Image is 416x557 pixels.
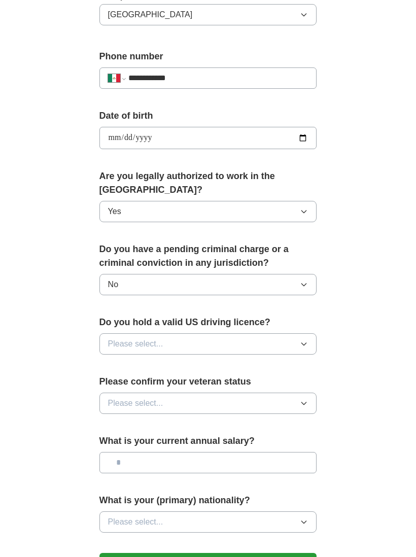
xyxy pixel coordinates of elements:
[108,516,163,528] span: Please select...
[108,338,163,350] span: Please select...
[99,242,317,270] label: Do you have a pending criminal charge or a criminal conviction in any jurisdiction?
[99,50,317,63] label: Phone number
[108,397,163,409] span: Please select...
[99,333,317,355] button: Please select...
[99,169,317,197] label: Are you legally authorized to work in the [GEOGRAPHIC_DATA]?
[99,375,317,389] label: Please confirm your veteran status
[99,274,317,295] button: No
[99,511,317,533] button: Please select...
[99,201,317,222] button: Yes
[99,109,317,123] label: Date of birth
[108,205,121,218] span: Yes
[99,434,317,448] label: What is your current annual salary?
[99,316,317,329] label: Do you hold a valid US driving licence?
[99,4,317,25] button: [GEOGRAPHIC_DATA]
[108,9,193,21] span: [GEOGRAPHIC_DATA]
[99,393,317,414] button: Please select...
[99,494,317,507] label: What is your (primary) nationality?
[108,278,118,291] span: No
